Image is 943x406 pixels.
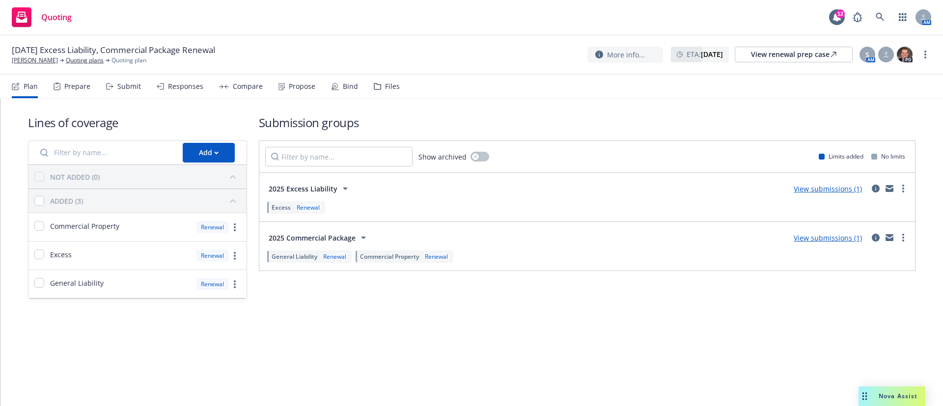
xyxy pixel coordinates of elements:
[259,114,915,131] h1: Submission groups
[229,250,241,262] a: more
[884,232,895,244] a: mail
[879,392,917,400] span: Nova Assist
[321,252,348,261] div: Renewal
[897,47,913,62] img: photo
[418,152,467,162] span: Show archived
[24,82,38,90] div: Plan
[111,56,146,65] span: Quoting plan
[50,221,119,231] span: Commercial Property
[870,183,882,194] a: circleInformation
[8,3,76,31] a: Quoting
[607,50,645,60] span: More info...
[168,82,203,90] div: Responses
[229,278,241,290] a: more
[269,233,356,243] span: 2025 Commercial Package
[28,114,247,131] h1: Lines of coverage
[272,203,291,212] span: Excess
[897,183,909,194] a: more
[265,228,373,247] button: 2025 Commercial Package
[870,232,882,244] a: circleInformation
[41,13,72,21] span: Quoting
[269,184,337,194] span: 2025 Excess Liability
[687,49,723,59] span: ETA :
[848,7,867,27] a: Report a Bug
[794,184,862,193] a: View submissions (1)
[34,143,177,162] input: Filter by name...
[295,203,322,212] div: Renewal
[199,143,219,162] div: Add
[233,82,263,90] div: Compare
[229,221,241,233] a: more
[859,386,871,406] div: Drag to move
[265,179,355,198] button: 2025 Excess Liability
[272,252,317,261] span: General Liability
[865,50,869,60] span: S
[751,47,836,62] div: View renewal prep case
[819,152,863,161] div: Limits added
[265,147,413,166] input: Filter by name...
[884,183,895,194] a: mail
[66,56,104,65] a: Quoting plans
[12,56,58,65] a: [PERSON_NAME]
[50,172,100,182] div: NOT ADDED (0)
[360,252,419,261] span: Commercial Property
[183,143,235,162] button: Add
[897,232,909,244] a: more
[50,193,241,209] button: ADDED (3)
[871,152,905,161] div: No limits
[12,44,215,56] span: [DATE] Excess Liability, Commercial Package Renewal
[859,386,925,406] button: Nova Assist
[50,249,72,260] span: Excess
[893,7,913,27] a: Switch app
[50,196,83,206] div: ADDED (3)
[50,278,104,288] span: General Liability
[64,82,90,90] div: Prepare
[343,82,358,90] div: Bind
[117,82,141,90] div: Submit
[423,252,450,261] div: Renewal
[196,221,229,233] div: Renewal
[196,278,229,290] div: Renewal
[385,82,400,90] div: Files
[794,233,862,243] a: View submissions (1)
[196,249,229,262] div: Renewal
[836,9,845,18] div: 12
[701,50,723,59] strong: [DATE]
[735,47,853,62] a: View renewal prep case
[50,169,241,185] button: NOT ADDED (0)
[919,49,931,60] a: more
[870,7,890,27] a: Search
[587,47,663,63] button: More info...
[289,82,315,90] div: Propose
